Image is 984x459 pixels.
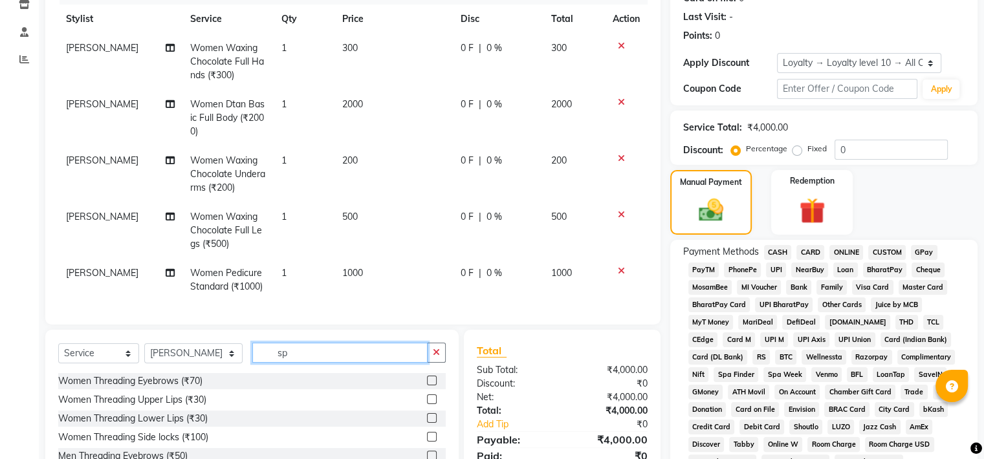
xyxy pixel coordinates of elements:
span: 0 % [487,266,502,280]
span: Spa Finder [714,367,758,382]
div: Last Visit: [683,10,727,24]
span: Envision [784,402,819,417]
span: Trade [901,385,928,400]
div: Women Threading Upper Lips (₹30) [58,393,206,407]
span: UPI Axis [793,332,829,347]
div: - [729,10,733,24]
span: PayTM [688,262,719,277]
span: Chamber Gift Card [825,385,895,400]
span: Card on File [731,402,779,417]
div: Women Threading Eyebrows (₹70) [58,374,202,388]
span: LoanTap [873,367,910,382]
span: AmEx [906,420,933,434]
span: NearBuy [791,262,828,277]
div: Women Threading Lower Lips (₹30) [58,412,208,425]
div: Coupon Code [683,82,777,96]
span: Card M [723,332,755,347]
span: UPI M [760,332,788,347]
span: [PERSON_NAME] [66,98,138,110]
span: ONLINE [829,245,863,260]
th: Qty [274,5,334,34]
div: ₹4,000.00 [562,363,657,377]
span: On Account [774,385,820,400]
span: Visa Card [852,280,893,295]
span: 300 [342,42,358,54]
div: ₹4,000.00 [562,390,657,404]
div: ₹0 [578,418,657,431]
button: Apply [923,80,959,99]
span: | [479,210,481,224]
div: Women Threading Side locks (₹100) [58,431,208,444]
span: [PERSON_NAME] [66,42,138,54]
span: UPI BharatPay [755,297,813,312]
div: Total: [467,404,562,418]
span: | [479,98,481,111]
span: Room Charge [807,437,860,452]
span: GPay [911,245,937,260]
span: LUZO [827,420,854,434]
span: 500 [342,211,358,222]
span: Card (Indian Bank) [880,332,952,347]
span: MosamBee [688,280,732,295]
span: 0 F [461,266,474,280]
span: 2000 [551,98,572,110]
span: 0 F [461,154,474,167]
div: ₹0 [562,377,657,390]
th: Stylist [58,5,182,34]
span: Comp [933,385,960,400]
label: Redemption [790,175,835,187]
th: Total [543,5,605,34]
span: RS [752,350,770,365]
span: Card (DL Bank) [688,350,748,365]
th: Service [182,5,274,34]
a: Add Tip [467,418,578,431]
span: 0 % [487,98,502,111]
span: 0 % [487,210,502,224]
input: Enter Offer / Coupon Code [777,79,918,99]
span: CUSTOM [868,245,906,260]
span: TCL [923,315,944,330]
span: 1000 [551,267,572,279]
span: | [479,41,481,55]
span: Women Waxing Chocolate Full Hands (₹300) [190,42,264,81]
span: 1 [281,155,287,166]
span: Cheque [912,262,945,277]
span: 500 [551,211,567,222]
span: Total [477,344,507,358]
div: ₹4,000.00 [562,404,657,418]
span: UPI [766,262,786,277]
span: BharatPay Card [688,297,750,312]
span: Women Waxing Chocolate Underarms (₹200) [190,155,265,193]
label: Percentage [746,143,787,155]
span: [PERSON_NAME] [66,211,138,222]
span: Credit Card [688,420,735,434]
span: Venmo [811,367,842,382]
span: Complimentary [897,350,956,365]
div: Apply Discount [683,56,777,70]
div: Discount: [683,144,723,157]
div: Points: [683,29,712,43]
span: Payment Methods [683,245,759,259]
span: | [479,266,481,280]
span: Juice by MCB [871,297,922,312]
span: Jazz Cash [859,420,901,434]
span: GMoney [688,385,723,400]
span: Bank [786,280,811,295]
img: _cash.svg [691,196,731,224]
span: Women Dtan Basic Full Body (₹2000) [190,98,265,137]
span: 0 F [461,210,474,224]
span: [DOMAIN_NAME] [825,315,890,330]
span: 0 % [487,41,502,55]
input: Search or Scan [252,343,428,363]
span: Debit Card [739,420,784,434]
span: 0 F [461,98,474,111]
span: MariDeal [738,315,777,330]
span: Loan [833,262,858,277]
span: BTC [775,350,796,365]
span: Room Charge USD [865,437,934,452]
span: 1000 [342,267,363,279]
span: Women Pedicure Standard (₹1000) [190,267,263,292]
span: City Card [875,402,914,417]
span: Tabby [729,437,758,452]
span: Discover [688,437,725,452]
